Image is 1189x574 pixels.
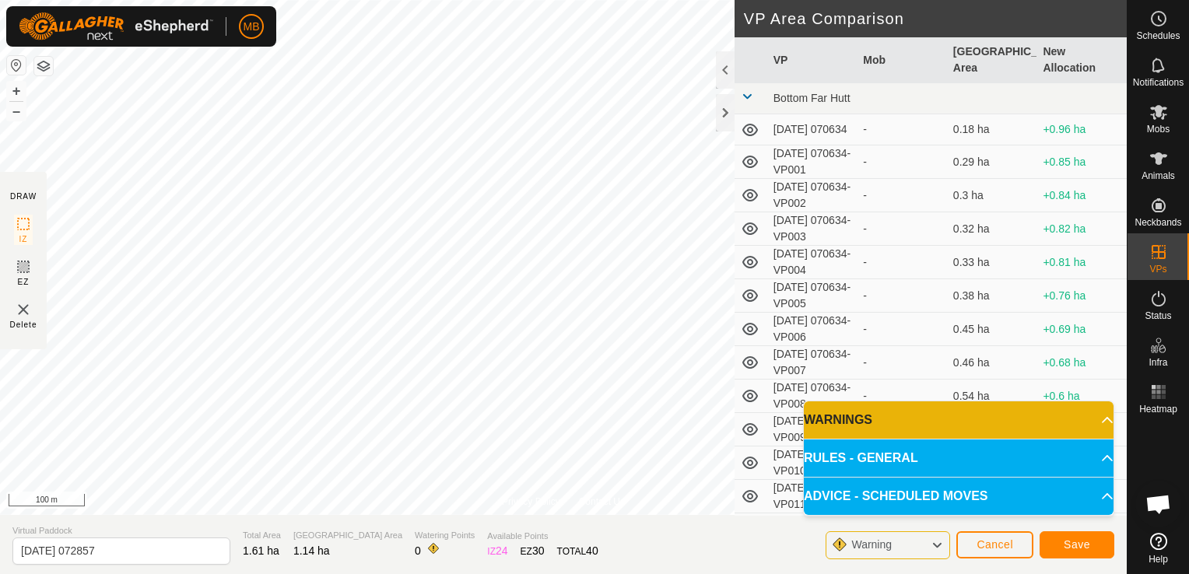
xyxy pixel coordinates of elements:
h2: VP Area Comparison [744,9,1127,28]
td: 0.3 ha [947,179,1037,212]
td: [DATE] 070634-VP006 [767,313,858,346]
td: [DATE] 070634-VP007 [767,346,858,380]
span: Help [1149,555,1168,564]
span: Save [1064,538,1090,551]
span: IZ [19,233,28,245]
span: Animals [1142,171,1175,180]
span: Neckbands [1135,218,1181,227]
th: [GEOGRAPHIC_DATA] Area [947,37,1037,83]
td: +0.85 ha [1036,145,1127,179]
td: [DATE] 070634-VP001 [767,145,858,179]
span: EZ [18,276,30,288]
a: Contact Us [579,495,625,509]
td: 0.46 ha [947,346,1037,380]
p-accordion-header: ADVICE - SCHEDULED MOVES [804,478,1114,515]
td: +0.96 ha [1036,114,1127,145]
span: 1.61 ha [243,544,279,557]
span: 24 [496,544,508,557]
span: MB [244,19,260,35]
div: - [863,187,941,204]
td: 0.32 ha [947,212,1037,246]
td: +0.84 ha [1036,179,1127,212]
span: Heatmap [1139,404,1177,414]
button: Save [1040,531,1114,558]
td: [DATE] 070634 [767,114,858,145]
td: 0.45 ha [947,313,1037,346]
td: [DATE] 070634-VP009 [767,413,858,446]
th: Mob [857,37,947,83]
div: - [863,288,941,304]
button: – [7,102,26,121]
span: [GEOGRAPHIC_DATA] Area [293,529,402,542]
span: Watering Points [415,529,475,542]
p-accordion-header: RULES - GENERAL [804,439,1114,477]
span: Schedules [1136,31,1180,40]
td: [DATE] 070634-VP004 [767,246,858,279]
span: Total Area [243,529,281,542]
td: +0.69 ha [1036,313,1127,346]
span: ADVICE - SCHEDULED MOVES [804,487,987,506]
span: Mobs [1147,124,1170,134]
div: - [863,355,941,371]
td: [DATE] 070634-VP003 [767,212,858,246]
span: Available Points [487,530,598,543]
div: - [863,221,941,237]
th: New Allocation [1036,37,1127,83]
td: [DATE] 070634-VP010 [767,446,858,480]
button: + [7,82,26,100]
td: [DATE] 070634-VP008 [767,380,858,413]
span: RULES - GENERAL [804,449,918,467]
td: +0.6 ha [1036,380,1127,413]
td: [DATE] 070634-VP005 [767,279,858,313]
div: TOTAL [557,543,598,559]
div: - [863,321,941,338]
a: Help [1128,527,1189,570]
a: Privacy Policy [502,495,560,509]
td: +0.76 ha [1036,279,1127,313]
th: VP [767,37,858,83]
div: - [863,154,941,170]
span: Status [1145,311,1171,320]
td: 0.18 ha [947,114,1037,145]
div: - [863,254,941,271]
td: [DATE] 070634-VP011 [767,480,858,513]
td: +0.81 ha [1036,246,1127,279]
span: 0 [415,544,421,557]
td: +0.68 ha [1036,346,1127,380]
td: [DATE] 070634-VP002 [767,179,858,212]
span: Infra [1149,358,1167,367]
span: VPs [1149,264,1166,274]
td: 0.38 ha [947,279,1037,313]
td: 0.54 ha [947,380,1037,413]
td: 0.29 ha [947,145,1037,179]
span: Notifications [1133,78,1184,87]
div: Open chat [1135,481,1182,527]
span: Virtual Paddock [12,524,230,537]
div: IZ [487,543,507,559]
div: - [863,388,941,404]
span: WARNINGS [804,411,872,429]
img: Gallagher Logo [19,12,213,40]
div: EZ [521,543,545,559]
span: Warning [851,538,892,551]
span: 30 [532,544,545,557]
span: Cancel [977,538,1013,551]
span: 40 [586,544,598,557]
p-accordion-header: WARNINGS [804,401,1114,439]
td: 0.33 ha [947,246,1037,279]
img: VP [14,300,33,319]
div: DRAW [10,191,37,202]
div: - [863,121,941,138]
td: +0.82 ha [1036,212,1127,246]
span: Delete [10,319,37,331]
button: Reset Map [7,56,26,75]
button: Cancel [956,531,1033,558]
span: Bottom Far Hutt [773,92,851,104]
button: Map Layers [34,57,53,75]
span: 1.14 ha [293,544,330,557]
td: [DATE] 070634-VP012 [767,513,858,547]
